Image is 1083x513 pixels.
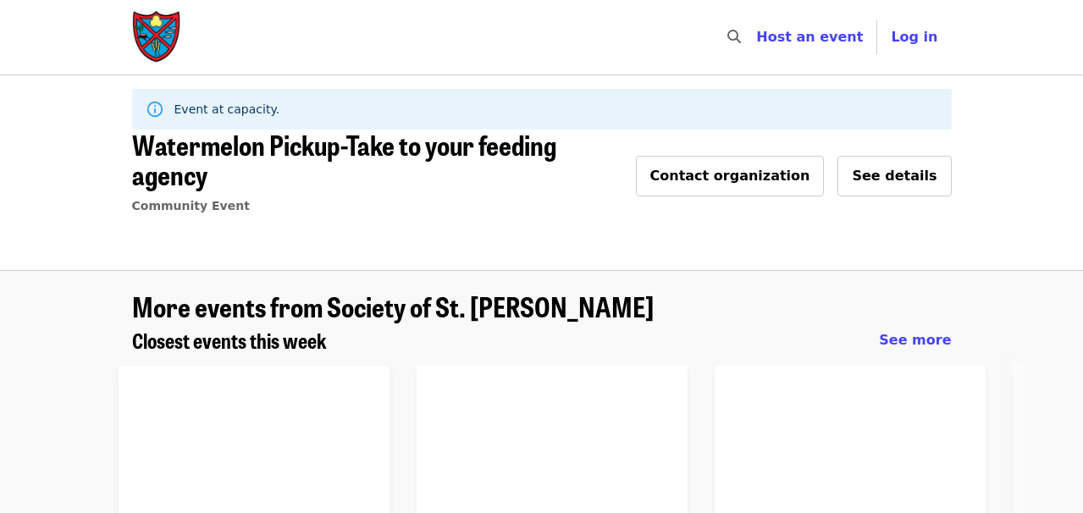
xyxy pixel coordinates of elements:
div: Closest events this week [119,328,965,353]
span: See details [852,168,937,184]
span: See more [879,332,951,348]
i: search icon [727,29,741,45]
span: Watermelon Pickup-Take to your feeding agency [132,124,556,194]
a: Host an event [756,29,863,45]
span: Closest events this week [132,325,327,355]
a: See more [879,330,951,350]
span: Contact organization [650,168,810,184]
span: Event at capacity. [174,102,280,116]
button: See details [837,156,951,196]
a: Closest events this week [132,328,327,353]
span: More events from Society of St. [PERSON_NAME] [132,286,654,326]
a: Community Event [132,199,250,212]
button: Log in [877,20,951,54]
input: Search [751,17,765,58]
img: Society of St. Andrew - Home [132,10,183,64]
button: Contact organization [636,156,825,196]
span: Log in [891,29,937,45]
